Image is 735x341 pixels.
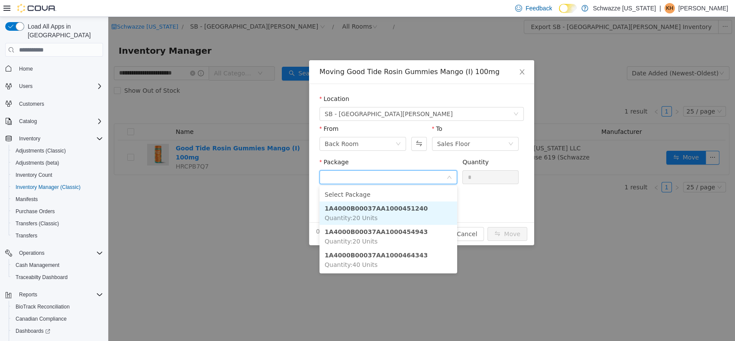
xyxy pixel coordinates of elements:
span: Users [19,83,32,90]
strong: 1A4000B00037AA1000451240 [216,188,319,195]
span: Inventory Manager (Classic) [12,182,103,192]
button: BioTrack Reconciliation [9,301,106,313]
span: Adjustments (Classic) [16,147,66,154]
span: Transfers [16,232,37,239]
button: Inventory Manager (Classic) [9,181,106,193]
button: Catalog [2,115,106,127]
a: Adjustments (Classic) [12,146,69,156]
button: Traceabilty Dashboard [9,271,106,283]
input: Quantity [355,154,410,167]
a: Transfers [12,231,41,241]
span: Operations [16,248,103,258]
button: Transfers [9,230,106,242]
i: icon: down [405,94,410,101]
span: Purchase Orders [16,208,55,215]
span: SB - Fort Collins [216,91,345,104]
span: Adjustments (beta) [16,159,59,166]
span: Reports [16,289,103,300]
button: Cancel [342,210,376,224]
label: Package [211,142,240,149]
span: Quantity : 20 Units [216,198,269,205]
a: Purchase Orders [12,206,58,217]
span: Inventory Manager (Classic) [16,184,81,191]
button: Users [2,80,106,92]
span: Home [16,63,103,74]
button: icon: swapMove [379,210,419,224]
span: Transfers [12,231,103,241]
label: Quantity [354,142,380,149]
p: [PERSON_NAME] [678,3,728,13]
a: Inventory Count [12,170,56,180]
span: Canadian Compliance [12,314,103,324]
label: To [324,108,334,115]
a: Home [16,64,36,74]
label: From [211,108,230,115]
button: Inventory Count [9,169,106,181]
a: Manifests [12,194,41,205]
div: Back Room [216,120,250,133]
button: Reports [2,289,106,301]
label: Location [211,78,241,85]
li: 1A4000B00037AA1000464343 [211,231,349,255]
span: Dashboards [16,328,50,335]
span: Inventory Count [16,172,52,179]
span: Cash Management [16,262,59,269]
button: Inventory [2,133,106,145]
input: Dark Mode [559,4,577,13]
a: Dashboards [12,326,54,336]
a: Dashboards [9,325,106,337]
span: Inventory [19,135,40,142]
a: Adjustments (beta) [12,158,63,168]
button: Swap [303,120,318,134]
span: Quantity : 40 Units [216,244,269,251]
img: Cova [17,4,56,13]
span: Home [19,65,33,72]
input: Package [216,155,338,168]
span: BioTrack Reconciliation [16,303,70,310]
button: Manifests [9,193,106,205]
span: Inventory Count [12,170,103,180]
button: Close [402,43,426,68]
div: Moving Good Tide Rosin Gummies Mango (I) 100mg [211,50,416,60]
span: Users [16,81,103,91]
span: 0 Units will be moved. [208,210,275,219]
span: Catalog [19,118,37,125]
button: Operations [16,248,48,258]
p: Schwazze [US_STATE] [593,3,656,13]
span: Adjustments (Classic) [12,146,103,156]
a: Traceabilty Dashboard [12,272,71,283]
a: Inventory Manager (Classic) [12,182,84,192]
span: Transfers (Classic) [12,218,103,229]
button: Cash Management [9,259,106,271]
div: Sales Floor [329,120,362,133]
span: Adjustments (beta) [12,158,103,168]
strong: 1A4000B00037AA1000464343 [216,235,319,242]
span: Traceabilty Dashboard [16,274,68,281]
button: Customers [2,97,106,110]
button: Reports [16,289,41,300]
span: KH [666,3,674,13]
button: Purchase Orders [9,205,106,218]
span: Cash Management [12,260,103,270]
span: BioTrack Reconciliation [12,302,103,312]
span: Manifests [12,194,103,205]
span: Feedback [525,4,552,13]
li: 1A4000B00037AA1000454943 [211,208,349,231]
strong: 1A4000B00037AA1000454943 [216,211,319,218]
a: BioTrack Reconciliation [12,302,73,312]
i: icon: down [338,158,344,164]
span: Load All Apps in [GEOGRAPHIC_DATA] [24,22,103,39]
a: Transfers (Classic) [12,218,62,229]
span: Catalog [16,116,103,127]
button: Adjustments (Classic) [9,145,106,157]
span: Customers [16,98,103,109]
button: Operations [2,247,106,259]
span: Reports [19,291,37,298]
button: Transfers (Classic) [9,218,106,230]
span: Quantity : 20 Units [216,221,269,228]
li: Select Package [211,171,349,185]
span: Inventory [16,133,103,144]
span: Manifests [16,196,38,203]
a: Cash Management [12,260,63,270]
